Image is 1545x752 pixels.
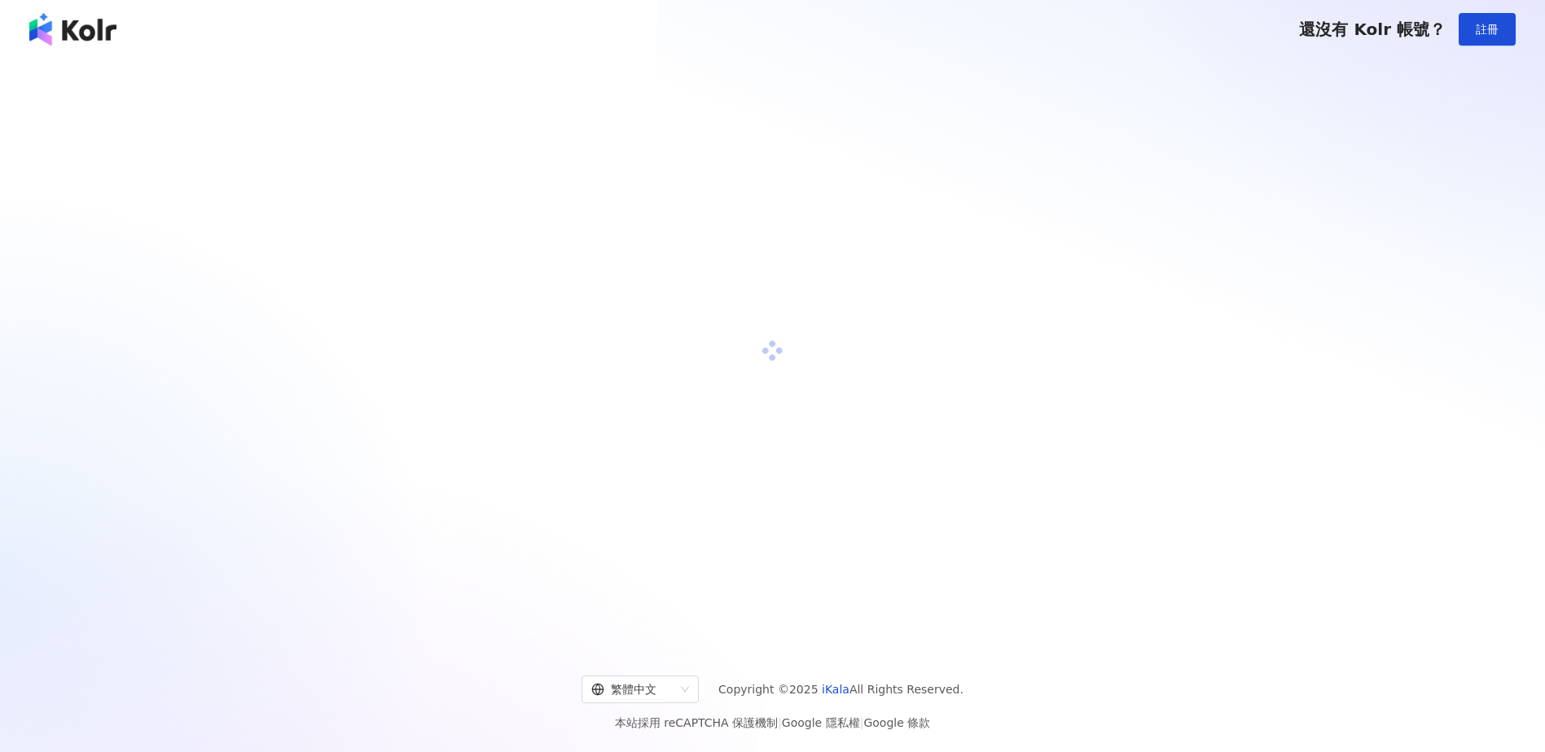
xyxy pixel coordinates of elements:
[860,716,864,729] span: |
[1476,23,1499,36] span: 註冊
[782,716,860,729] a: Google 隱私權
[615,713,930,732] span: 本站採用 reCAPTCHA 保護機制
[29,13,116,46] img: logo
[822,683,849,696] a: iKala
[778,716,782,729] span: |
[1459,13,1516,46] button: 註冊
[718,680,963,699] span: Copyright © 2025 All Rights Reserved.
[863,716,930,729] a: Google 條款
[591,676,674,702] div: 繁體中文
[1299,20,1446,39] span: 還沒有 Kolr 帳號？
